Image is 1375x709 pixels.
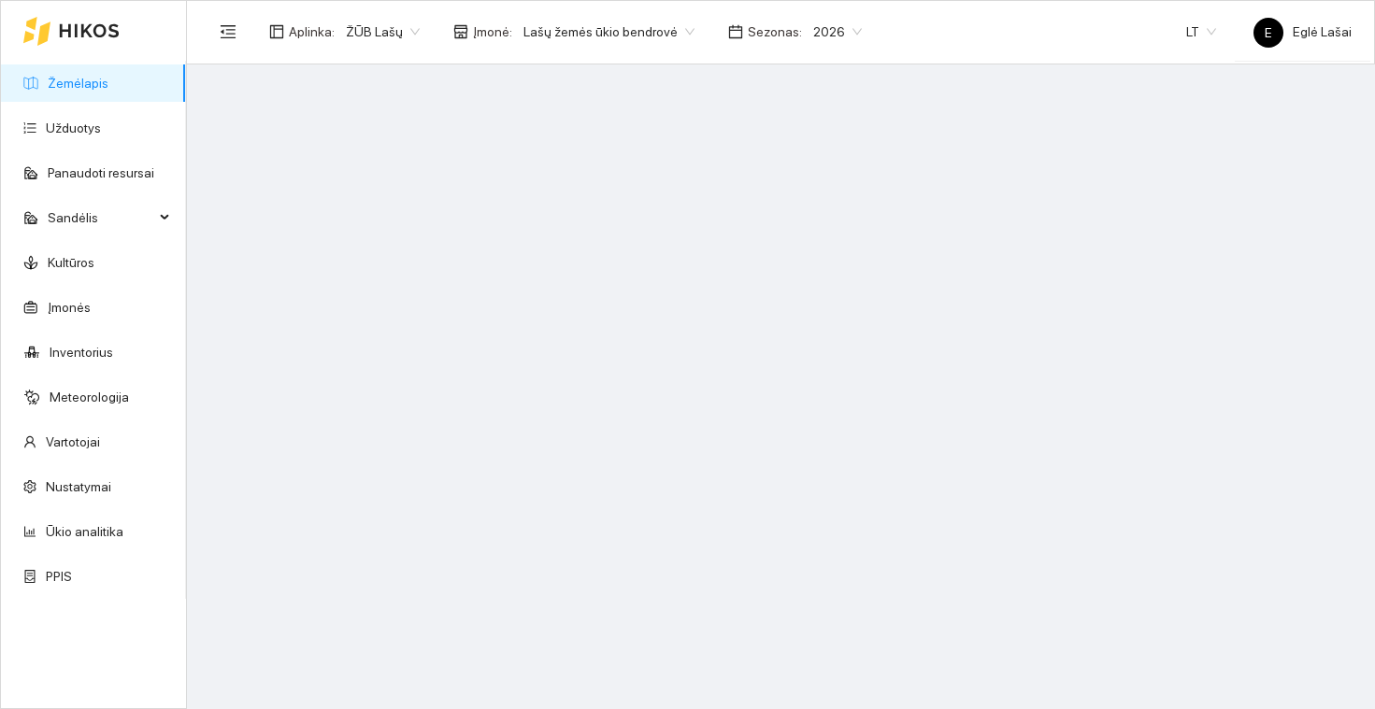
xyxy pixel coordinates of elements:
span: 2026 [813,18,862,46]
span: Aplinka : [289,21,335,42]
span: ŽŪB Lašų [346,18,420,46]
span: LT [1186,18,1216,46]
span: layout [269,24,284,39]
a: Ūkio analitika [46,524,123,539]
a: Inventorius [50,345,113,360]
a: Žemėlapis [48,76,108,91]
a: Nustatymai [46,479,111,494]
span: Lašų žemės ūkio bendrovė [523,18,695,46]
a: Įmonės [48,300,91,315]
span: menu-fold [220,23,236,40]
a: PPIS [46,569,72,584]
a: Kultūros [48,255,94,270]
button: menu-fold [209,13,247,50]
span: shop [453,24,468,39]
a: Panaudoti resursai [48,165,154,180]
a: Vartotojai [46,434,100,449]
span: Įmonė : [473,21,512,42]
span: E [1265,18,1272,48]
a: Užduotys [46,121,101,135]
span: calendar [728,24,743,39]
span: Sezonas : [748,21,802,42]
a: Meteorologija [50,390,129,404]
span: Eglė Lašai [1253,24,1352,39]
span: Sandėlis [48,199,154,236]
